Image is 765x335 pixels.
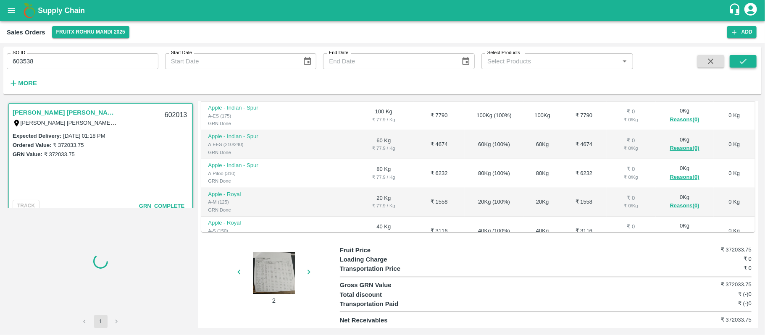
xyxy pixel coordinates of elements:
[208,219,269,227] p: Apple - Royal
[613,194,649,202] div: ₹ 0
[743,2,758,19] div: account of current user
[18,80,37,86] strong: More
[94,315,108,328] button: page 1
[208,177,269,185] div: GRN Done
[619,56,630,67] button: Open
[530,170,555,178] div: 80 Kg
[13,50,25,56] label: SO ID
[208,206,269,214] div: GRN Done
[208,104,269,112] p: Apple - Indian - Spur
[139,203,184,209] span: GRN_Complete
[530,198,555,206] div: 20 Kg
[340,299,443,309] p: Transportation Paid
[354,159,414,188] td: 80 Kg
[21,119,588,126] label: [PERSON_NAME] [PERSON_NAME]. Flat No 1310, B Details as on: [STREET_ADDRESS], Opp D Mart, [GEOGRA...
[530,112,555,120] div: 100 Kg
[340,255,443,264] p: Loading Charge
[561,217,606,246] td: ₹ 3116
[683,299,752,308] h6: ₹ (-)0
[242,296,305,305] p: 2
[662,107,707,124] div: 0 Kg
[683,264,752,272] h6: ₹ 0
[160,105,192,125] div: 602013
[487,50,520,56] label: Select Products
[354,217,414,246] td: 40 Kg
[323,53,454,69] input: End Date
[561,188,606,217] td: ₹ 1558
[7,27,45,38] div: Sales Orders
[413,130,465,159] td: ₹ 4674
[530,141,555,149] div: 60 Kg
[458,53,474,69] button: Choose date
[7,53,158,69] input: Enter SO ID
[38,5,728,16] a: Supply Chain
[662,144,707,153] button: Reasons(0)
[208,162,269,170] p: Apple - Indian - Spur
[340,316,443,325] p: Net Receivables
[471,198,516,206] div: 20 Kg ( 100 %)
[613,137,649,145] div: ₹ 0
[727,26,757,38] button: Add
[471,227,516,235] div: 40 Kg ( 100 %)
[484,56,617,67] input: Select Products
[208,227,269,235] div: A-S (150)
[13,133,61,139] label: Expected Delivery :
[361,116,407,123] div: ₹ 77.9 / Kg
[340,290,443,299] p: Total discount
[662,173,707,182] button: Reasons(0)
[208,133,269,141] p: Apple - Indian - Spur
[208,149,269,156] div: GRN Done
[683,290,752,298] h6: ₹ (-)0
[714,159,755,188] td: 0 Kg
[613,202,649,209] div: ₹ 0 / Kg
[683,316,752,324] h6: ₹ 372033.75
[683,246,752,254] h6: ₹ 372033.75
[7,76,39,90] button: More
[613,165,649,173] div: ₹ 0
[340,264,443,273] p: Transportation Price
[300,53,315,69] button: Choose date
[471,141,516,149] div: 60 Kg ( 100 %)
[63,133,105,139] label: [DATE] 01:18 PM
[471,170,516,178] div: 80 Kg ( 100 %)
[728,3,743,18] div: customer-support
[413,159,465,188] td: ₹ 6232
[21,2,38,19] img: logo
[683,255,752,263] h6: ₹ 0
[530,227,555,235] div: 40 Kg
[413,188,465,217] td: ₹ 1558
[361,144,407,152] div: ₹ 77.9 / Kg
[613,116,649,123] div: ₹ 0 / Kg
[613,231,649,238] div: ₹ 0 / Kg
[340,280,443,290] p: Gross GRN Value
[208,170,269,177] div: A-Pitoo (310)
[165,53,296,69] input: Start Date
[208,112,269,120] div: A-ES (175)
[613,173,649,181] div: ₹ 0 / Kg
[561,130,606,159] td: ₹ 4674
[329,50,348,56] label: End Date
[53,142,84,148] label: ₹ 372033.75
[662,194,707,211] div: 0 Kg
[354,130,414,159] td: 60 Kg
[361,231,407,238] div: ₹ 77.9 / Kg
[13,151,42,157] label: GRN Value:
[662,222,707,239] div: 0 Kg
[208,120,269,127] div: GRN Done
[471,112,516,120] div: 100 Kg ( 100 %)
[662,165,707,182] div: 0 Kg
[613,223,649,231] div: ₹ 0
[354,102,414,131] td: 100 Kg
[77,315,125,328] nav: pagination navigation
[561,159,606,188] td: ₹ 6232
[413,102,465,131] td: ₹ 7790
[613,108,649,116] div: ₹ 0
[662,230,707,240] button: Reasons(0)
[13,142,51,148] label: Ordered Value:
[361,173,407,181] div: ₹ 77.9 / Kg
[361,202,407,209] div: ₹ 77.9 / Kg
[613,144,649,152] div: ₹ 0 / Kg
[662,115,707,125] button: Reasons(0)
[208,191,269,199] p: Apple - Royal
[171,50,192,56] label: Start Date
